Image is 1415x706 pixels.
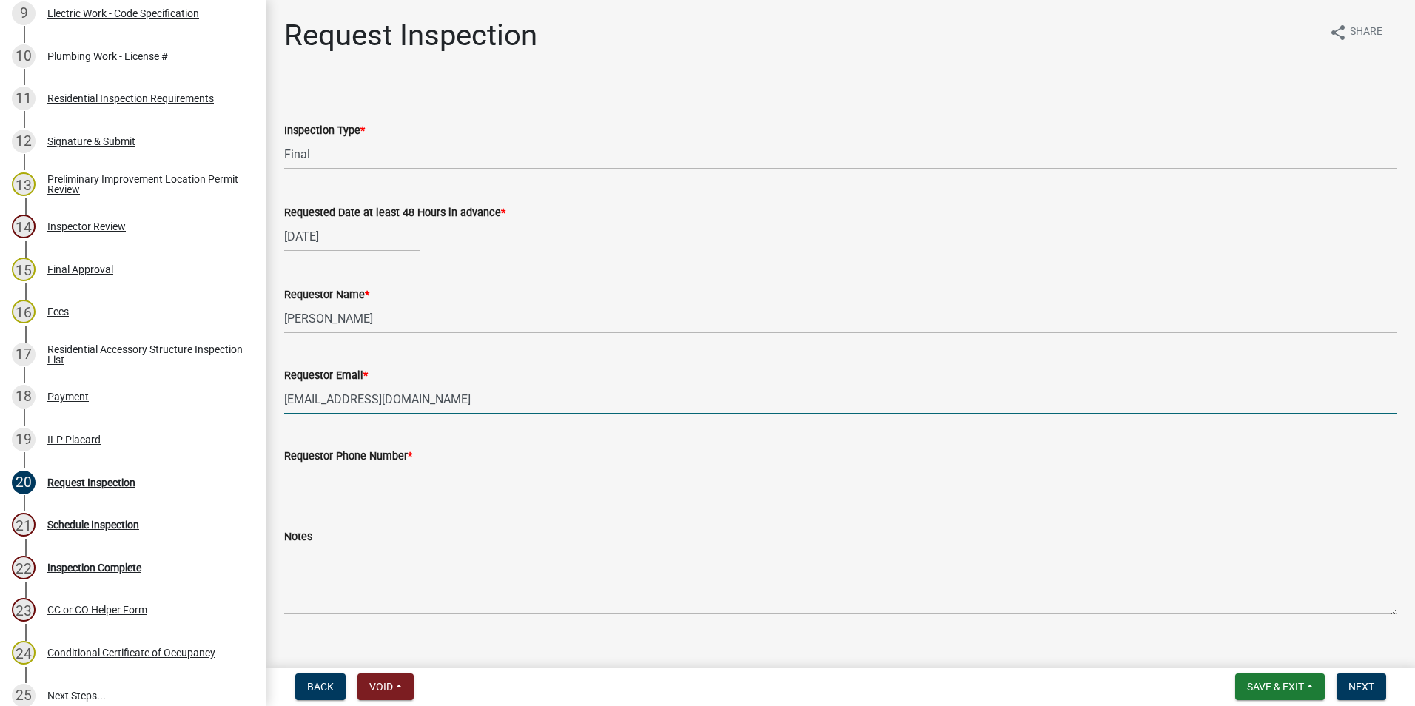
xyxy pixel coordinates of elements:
[47,434,101,445] div: ILP Placard
[47,520,139,530] div: Schedule Inspection
[12,172,36,196] div: 13
[284,221,420,252] input: mm/dd/yyyy
[47,391,89,402] div: Payment
[47,306,69,317] div: Fees
[1247,681,1304,693] span: Save & Exit
[12,300,36,323] div: 16
[12,556,36,579] div: 22
[47,648,215,658] div: Conditional Certificate of Occupancy
[47,562,141,573] div: Inspection Complete
[12,641,36,665] div: 24
[12,385,36,409] div: 18
[47,8,199,19] div: Electric Work - Code Specification
[12,258,36,281] div: 15
[12,44,36,68] div: 10
[12,598,36,622] div: 23
[12,215,36,238] div: 14
[295,673,346,700] button: Back
[284,451,412,462] label: Requestor Phone Number
[47,344,243,365] div: Residential Accessory Structure Inspection List
[47,264,113,275] div: Final Approval
[284,208,505,218] label: Requested Date at least 48 Hours in advance
[284,126,365,136] label: Inspection Type
[12,428,36,451] div: 19
[47,221,126,232] div: Inspector Review
[12,87,36,110] div: 11
[12,130,36,153] div: 12
[47,136,135,147] div: Signature & Submit
[47,51,168,61] div: Plumbing Work - License #
[307,681,334,693] span: Back
[47,477,135,488] div: Request Inspection
[369,681,393,693] span: Void
[1348,681,1374,693] span: Next
[12,1,36,25] div: 9
[1235,673,1325,700] button: Save & Exit
[357,673,414,700] button: Void
[12,343,36,366] div: 17
[12,471,36,494] div: 20
[284,371,368,381] label: Requestor Email
[12,513,36,537] div: 21
[47,605,147,615] div: CC or CO Helper Form
[284,532,312,542] label: Notes
[1350,24,1382,41] span: Share
[47,174,243,195] div: Preliminary Improvement Location Permit Review
[284,290,369,300] label: Requestor Name
[1329,24,1347,41] i: share
[1337,673,1386,700] button: Next
[47,93,214,104] div: Residential Inspection Requirements
[1317,18,1394,47] button: shareShare
[284,18,537,53] h1: Request Inspection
